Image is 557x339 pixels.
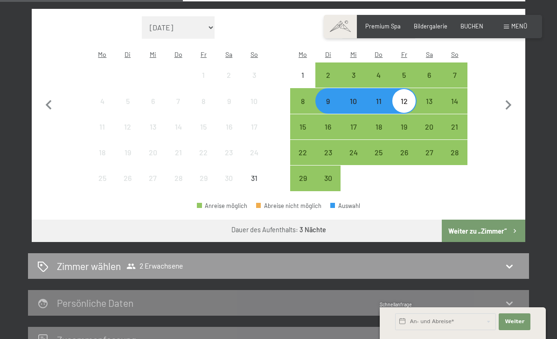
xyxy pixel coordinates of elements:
[443,123,466,146] div: 21
[350,50,357,58] abbr: Mittwoch
[392,97,416,121] div: 12
[243,123,266,146] div: 17
[216,114,242,139] div: Sat Aug 16 2025
[401,50,407,58] abbr: Freitag
[330,203,360,209] div: Auswahl
[242,62,267,88] div: Anreise nicht möglich
[141,149,165,172] div: 20
[192,149,215,172] div: 22
[217,71,241,95] div: 2
[166,114,191,139] div: Thu Aug 14 2025
[125,50,131,58] abbr: Dienstag
[166,88,191,113] div: Anreise nicht möglich
[291,97,314,121] div: 8
[243,149,266,172] div: 24
[216,114,242,139] div: Anreise nicht möglich
[316,149,340,172] div: 23
[341,88,366,113] div: Wed Sep 10 2025
[192,123,215,146] div: 15
[140,114,166,139] div: Anreise nicht möglich
[242,88,267,113] div: Sun Aug 10 2025
[341,149,365,172] div: 24
[375,50,383,58] abbr: Donnerstag
[140,140,166,165] div: Anreise nicht möglich
[90,140,115,165] div: Anreise nicht möglich
[90,88,115,113] div: Anreise nicht möglich
[166,166,191,191] div: Thu Aug 28 2025
[391,62,417,88] div: Fri Sep 05 2025
[341,62,366,88] div: Wed Sep 03 2025
[391,140,417,165] div: Fri Sep 26 2025
[90,140,115,165] div: Mon Aug 18 2025
[216,62,242,88] div: Sat Aug 02 2025
[242,114,267,139] div: Anreise nicht möglich
[191,166,216,191] div: Fri Aug 29 2025
[216,166,242,191] div: Anreise nicht möglich
[191,140,216,165] div: Anreise nicht möglich
[116,149,139,172] div: 19
[417,88,442,113] div: Sat Sep 13 2025
[460,22,483,30] a: BUCHEN
[91,97,114,121] div: 4
[366,62,391,88] div: Anreise möglich
[511,22,527,30] span: Menü
[141,123,165,146] div: 13
[217,97,241,121] div: 9
[291,149,314,172] div: 22
[442,88,467,113] div: Anreise möglich
[166,114,191,139] div: Anreise nicht möglich
[391,88,417,113] div: Fri Sep 12 2025
[290,166,315,191] div: Mon Sep 29 2025
[242,88,267,113] div: Anreise nicht möglich
[90,88,115,113] div: Mon Aug 04 2025
[167,123,190,146] div: 14
[57,259,121,273] h2: Zimmer wählen
[414,22,447,30] span: Bildergalerie
[166,88,191,113] div: Thu Aug 07 2025
[367,97,390,121] div: 11
[315,114,341,139] div: Anreise möglich
[256,203,321,209] div: Abreise nicht möglich
[216,62,242,88] div: Anreise nicht möglich
[141,97,165,121] div: 6
[391,140,417,165] div: Anreise möglich
[418,71,441,95] div: 6
[115,88,140,113] div: Anreise nicht möglich
[115,166,140,191] div: Anreise nicht möglich
[315,114,341,139] div: Tue Sep 16 2025
[191,88,216,113] div: Fri Aug 08 2025
[380,302,412,307] span: Schnellanfrage
[115,114,140,139] div: Tue Aug 12 2025
[417,114,442,139] div: Sat Sep 20 2025
[242,62,267,88] div: Sun Aug 03 2025
[417,62,442,88] div: Sat Sep 06 2025
[251,50,258,58] abbr: Sonntag
[290,62,315,88] div: Mon Sep 01 2025
[167,97,190,121] div: 7
[242,166,267,191] div: Sun Aug 31 2025
[231,225,326,235] div: Dauer des Aufenthalts:
[315,166,341,191] div: Anreise möglich
[291,71,314,95] div: 1
[417,140,442,165] div: Anreise möglich
[367,71,390,95] div: 4
[341,71,365,95] div: 3
[242,140,267,165] div: Anreise nicht möglich
[167,149,190,172] div: 21
[315,140,341,165] div: Tue Sep 23 2025
[290,140,315,165] div: Anreise möglich
[417,88,442,113] div: Anreise möglich
[366,114,391,139] div: Thu Sep 18 2025
[341,123,365,146] div: 17
[443,71,466,95] div: 7
[325,50,331,58] abbr: Dienstag
[315,62,341,88] div: Tue Sep 02 2025
[505,318,524,325] span: Weiter
[341,62,366,88] div: Anreise möglich
[315,62,341,88] div: Anreise möglich
[299,226,326,234] b: 3 Nächte
[191,114,216,139] div: Anreise nicht möglich
[192,97,215,121] div: 8
[115,140,140,165] div: Tue Aug 19 2025
[116,174,139,198] div: 26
